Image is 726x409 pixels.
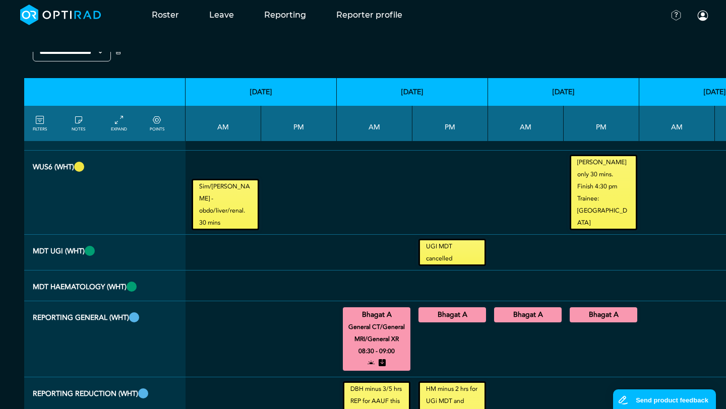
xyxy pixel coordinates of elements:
small: Sim/[PERSON_NAME] - obdo/liver/renal. 30 mins [193,180,258,229]
a: collapse/expand expected points [150,114,164,132]
small: UGI MDT cancelled [420,240,485,264]
a: collapse/expand entries [111,114,127,132]
div: General CT/General MRI/General XR 07:00 - 08:30 [494,307,562,322]
summary: Bhagat A [571,309,636,321]
small: General CT/General MRI/General XR [338,321,415,345]
th: [DATE] [337,78,488,106]
a: show/hide notes [72,114,85,132]
summary: Bhagat A [344,309,409,321]
small: [PERSON_NAME] only 30 mins. Finish 4:30 pm Trainee: [GEOGRAPHIC_DATA] [571,156,636,229]
th: AM [337,106,412,141]
i: open to allocation [368,357,375,369]
div: General CT/General MRI/General XR 13:30 - 14:00 [570,307,637,322]
summary: Bhagat A [496,309,560,321]
div: General CT/General MRI/General XR 13:30 - 15:00 [418,307,486,322]
i: stored entry [379,357,386,369]
small: 08:30 - 09:00 [358,345,395,357]
th: PM [261,106,337,141]
th: REPORTING GENERAL (WHT) [24,301,186,377]
th: [DATE] [488,78,639,106]
th: WUS6 (WHT) [24,151,186,235]
th: PM [412,106,488,141]
img: brand-opti-rad-logos-blue-and-white-d2f68631ba2948856bd03f2d395fb146ddc8fb01b4b6e9315ea85fa773367... [20,5,101,25]
th: [DATE] [186,78,337,106]
div: General CT/General MRI/General XR 08:30 - 09:00 [343,307,410,371]
th: MDT HAEMATOLOGY (WHT) [24,270,186,301]
th: MDT UGI (WHT) [24,235,186,270]
th: AM [186,106,261,141]
a: FILTERS [33,114,47,132]
th: PM [564,106,639,141]
th: AM [639,106,715,141]
th: AM [488,106,564,141]
summary: Bhagat A [420,309,485,321]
